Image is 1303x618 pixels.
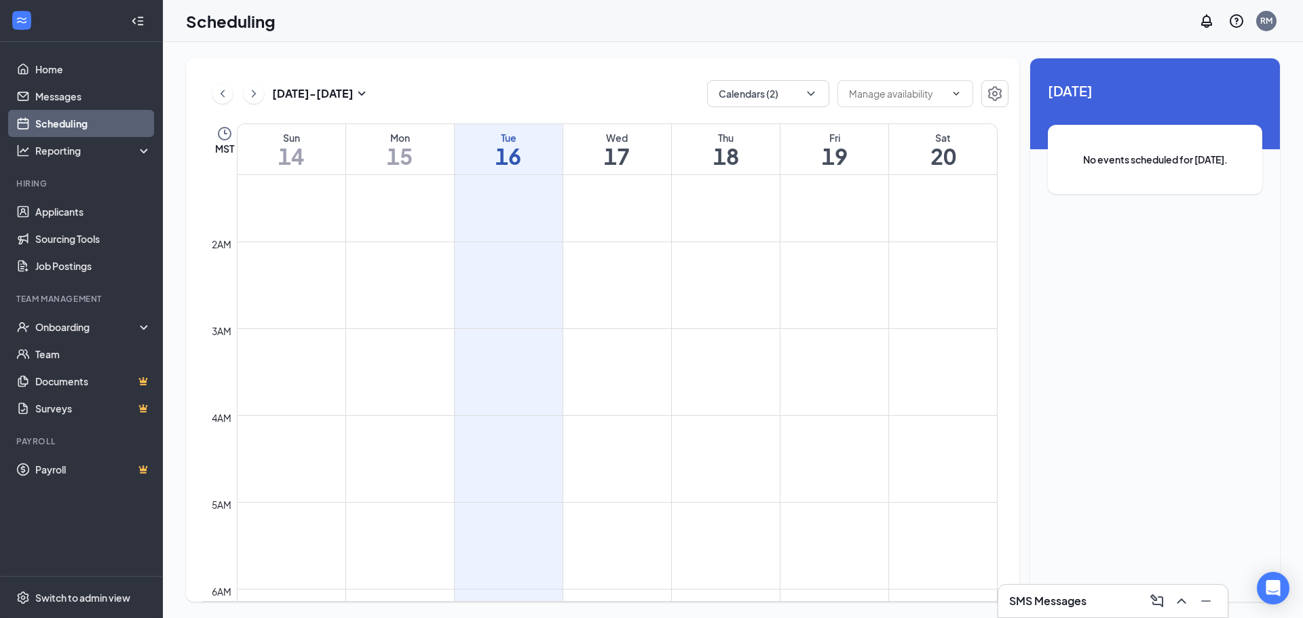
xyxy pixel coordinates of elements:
button: ChevronLeft [212,83,233,104]
div: Hiring [16,178,149,189]
a: Home [35,56,151,83]
div: Open Intercom Messenger [1257,572,1289,604]
span: No events scheduled for [DATE]. [1075,152,1235,167]
h1: 19 [780,144,888,168]
svg: Collapse [131,14,145,28]
div: 2am [209,237,234,252]
a: Sourcing Tools [35,225,151,252]
svg: SmallChevronDown [354,85,370,102]
div: RM [1260,15,1272,26]
div: Thu [672,131,780,144]
svg: ChevronLeft [216,85,229,102]
a: Scheduling [35,110,151,137]
svg: ChevronDown [804,87,818,100]
h1: 18 [672,144,780,168]
span: [DATE] [1048,80,1262,101]
button: ChevronUp [1171,590,1192,612]
svg: Minimize [1198,593,1214,609]
svg: Analysis [16,144,30,157]
h3: SMS Messages [1009,594,1087,609]
div: Switch to admin view [35,591,130,604]
h1: Scheduling [186,9,276,33]
a: September 20, 2025 [889,124,997,174]
h1: 20 [889,144,997,168]
div: 6am [209,584,234,599]
input: Manage availability [849,86,945,101]
svg: Settings [987,85,1003,102]
button: Calendars (2)ChevronDown [707,80,829,107]
a: Job Postings [35,252,151,279]
span: MST [215,142,234,155]
a: Applicants [35,198,151,225]
h3: [DATE] - [DATE] [272,86,354,101]
svg: ChevronUp [1173,593,1190,609]
a: PayrollCrown [35,456,151,483]
button: Minimize [1195,590,1217,612]
svg: QuestionInfo [1228,13,1245,29]
h1: 17 [563,144,671,168]
div: Fri [780,131,888,144]
a: September 14, 2025 [238,124,345,174]
a: SurveysCrown [35,395,151,422]
svg: WorkstreamLogo [15,14,29,27]
svg: ComposeMessage [1149,593,1165,609]
a: September 16, 2025 [455,124,563,174]
button: Settings [981,80,1008,107]
button: ComposeMessage [1146,590,1168,612]
div: Reporting [35,144,152,157]
svg: ChevronRight [247,85,261,102]
svg: ChevronDown [951,88,962,99]
div: Mon [346,131,454,144]
a: Messages [35,83,151,110]
h1: 16 [455,144,563,168]
div: Sat [889,131,997,144]
svg: Notifications [1198,13,1215,29]
a: Team [35,341,151,368]
div: Payroll [16,436,149,447]
div: Wed [563,131,671,144]
svg: Settings [16,591,30,604]
div: Tue [455,131,563,144]
svg: Clock [216,125,233,142]
a: September 17, 2025 [563,124,671,174]
div: 4am [209,410,234,425]
div: Team Management [16,293,149,305]
h1: 15 [346,144,454,168]
button: ChevronRight [244,83,264,104]
div: 5am [209,497,234,512]
div: 3am [209,324,234,339]
a: September 15, 2025 [346,124,454,174]
h1: 14 [238,144,345,168]
div: Sun [238,131,345,144]
a: September 18, 2025 [672,124,780,174]
a: September 19, 2025 [780,124,888,174]
a: DocumentsCrown [35,368,151,395]
svg: UserCheck [16,320,30,334]
div: Onboarding [35,320,140,334]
